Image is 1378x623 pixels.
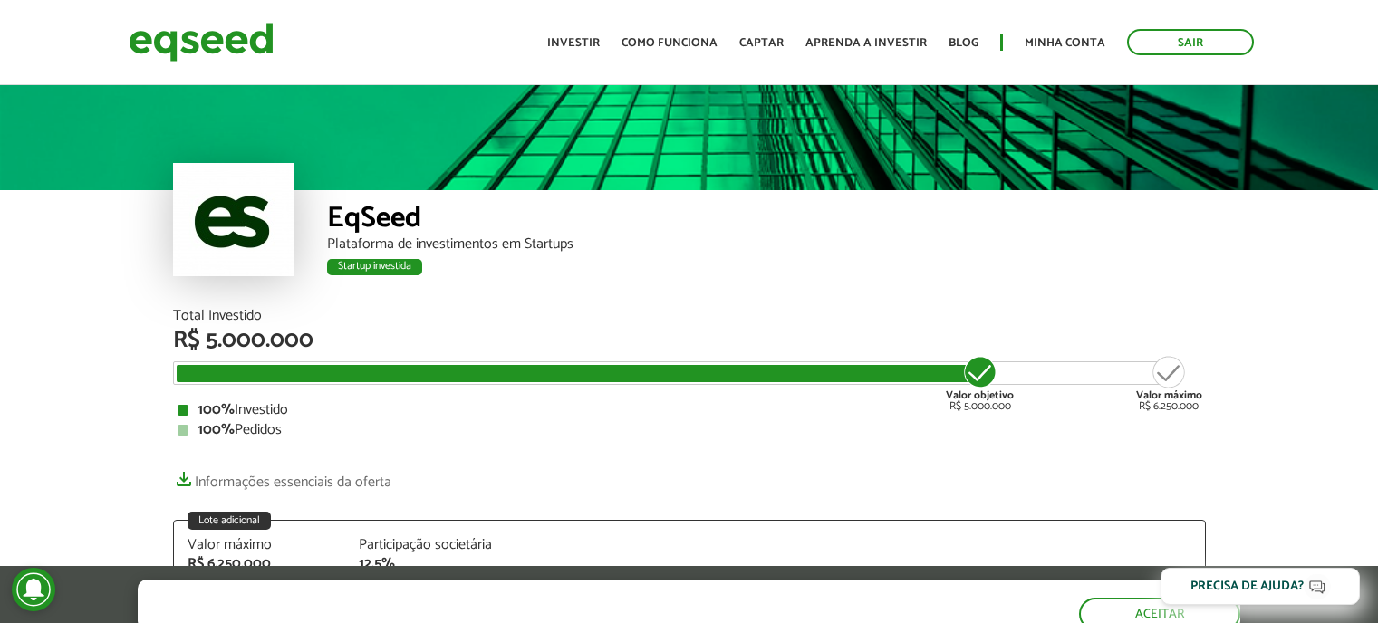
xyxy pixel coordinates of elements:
strong: 100% [198,417,235,442]
div: R$ 5.000.000 [946,354,1014,412]
a: Blog [949,37,978,49]
div: Plataforma de investimentos em Startups [327,237,1206,252]
div: Total Investido [173,309,1206,323]
a: Informações essenciais da oferta [173,465,391,490]
div: EqSeed [327,204,1206,237]
img: EqSeed [129,18,274,66]
a: Aprenda a investir [805,37,927,49]
div: Investido [178,403,1201,417]
div: 12,5% [359,557,504,571]
div: Participação societária [359,538,504,552]
strong: 100% [198,398,235,422]
div: R$ 6.250.000 [188,557,332,571]
div: R$ 5.000.000 [173,329,1206,352]
h5: O site da EqSeed utiliza cookies para melhorar sua navegação. [138,580,794,608]
strong: Valor máximo [1136,387,1202,404]
div: Startup investida [327,259,422,275]
a: Minha conta [1025,37,1105,49]
a: Captar [739,37,784,49]
div: Valor máximo [188,538,332,552]
a: Sair [1127,29,1254,55]
div: Pedidos [178,423,1201,437]
a: Investir [547,37,600,49]
div: Lote adicional [188,512,271,530]
strong: Valor objetivo [946,387,1014,404]
a: Como funciona [622,37,718,49]
div: R$ 6.250.000 [1136,354,1202,412]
